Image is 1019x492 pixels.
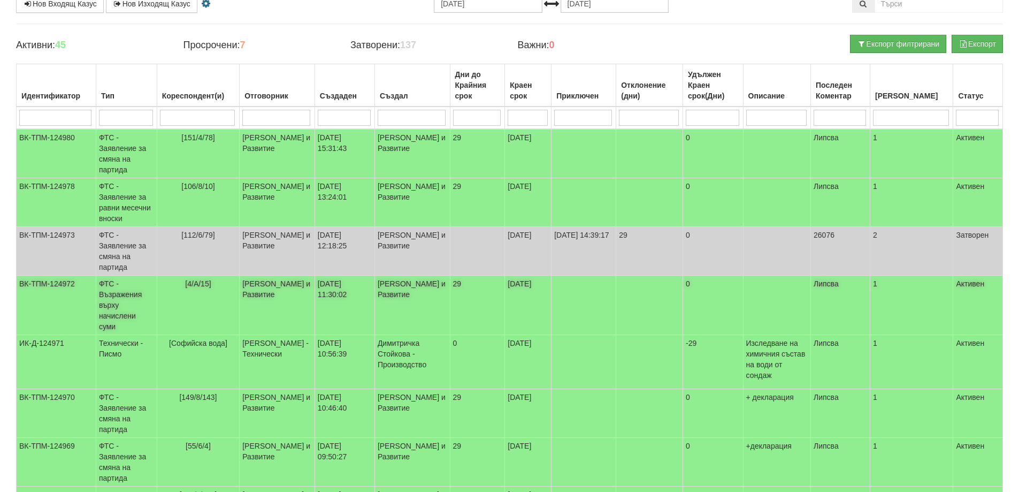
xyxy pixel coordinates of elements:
[240,335,315,389] td: [PERSON_NAME] - Технически
[616,227,683,276] td: 29
[17,129,96,178] td: ВК-ТПМ-124980
[315,178,374,227] td: [DATE] 13:24:01
[374,129,450,178] td: [PERSON_NAME] и Развитие
[814,339,839,347] span: Липсва
[374,438,450,487] td: [PERSON_NAME] и Развитие
[505,389,551,438] td: [DATE]
[374,178,450,227] td: [PERSON_NAME] и Развитие
[186,442,211,450] span: [55/6/4]
[551,227,616,276] td: [DATE] 14:39:17
[683,389,744,438] td: 0
[17,335,96,389] td: ИК-Д-124971
[179,393,217,402] span: [149/8/143]
[96,178,157,227] td: ФТС - Заявление за равни месечни вноски
[17,178,96,227] td: ВК-ТПМ-124978
[870,438,953,487] td: 1
[374,335,450,389] td: Димитричка Стойкова - Производство
[870,64,953,107] th: Брой Файлове: No sort applied, activate to apply an ascending sort
[315,389,374,438] td: [DATE] 10:46:40
[181,231,214,239] span: [112/6/79]
[453,279,462,288] span: 29
[157,64,240,107] th: Кореспондент(и): No sort applied, activate to apply an ascending sort
[746,88,808,103] div: Описание
[378,88,447,103] div: Създал
[814,182,839,191] span: Липсва
[96,335,157,389] td: Технически - Писмо
[374,64,450,107] th: Създал: No sort applied, activate to apply an ascending sort
[374,276,450,335] td: [PERSON_NAME] и Развитие
[240,129,315,178] td: [PERSON_NAME] и Развитие
[953,335,1003,389] td: Активен
[17,227,96,276] td: ВК-ТПМ-124973
[350,40,501,51] h4: Затворени:
[870,276,953,335] td: 1
[505,178,551,227] td: [DATE]
[814,279,839,288] span: Липсва
[315,129,374,178] td: [DATE] 15:31:43
[16,40,167,51] h4: Активни:
[19,88,93,103] div: Идентификатор
[814,78,867,103] div: Последен Коментар
[953,64,1003,107] th: Статус: No sort applied, activate to apply an ascending sort
[17,276,96,335] td: ВК-ТПМ-124972
[683,276,744,335] td: 0
[683,227,744,276] td: 0
[181,133,214,142] span: [151/4/78]
[17,389,96,438] td: ВК-ТПМ-124970
[505,227,551,276] td: [DATE]
[240,178,315,227] td: [PERSON_NAME] и Развитие
[683,438,744,487] td: 0
[96,129,157,178] td: ФТС - Заявление за смяна на партида
[315,276,374,335] td: [DATE] 11:30:02
[814,442,839,450] span: Липсва
[96,438,157,487] td: ФТС - Заявление за смяна на партида
[811,64,870,107] th: Последен Коментар: No sort applied, activate to apply an ascending sort
[374,227,450,276] td: [PERSON_NAME] и Развитие
[953,178,1003,227] td: Активен
[873,88,951,103] div: [PERSON_NAME]
[549,40,555,50] b: 0
[953,276,1003,335] td: Активен
[96,227,157,276] td: ФТС - Заявление за смяна на партида
[55,40,66,50] b: 45
[870,335,953,389] td: 1
[315,64,374,107] th: Създаден: No sort applied, activate to apply an ascending sort
[315,335,374,389] td: [DATE] 10:56:39
[505,276,551,335] td: [DATE]
[240,438,315,487] td: [PERSON_NAME] и Развитие
[953,227,1003,276] td: Затворен
[814,133,839,142] span: Липсва
[746,441,808,451] p: +декларация
[746,392,808,403] p: + декларация
[683,64,744,107] th: Удължен Краен срок(Дни): No sort applied, activate to apply an ascending sort
[240,389,315,438] td: [PERSON_NAME] и Развитие
[686,67,740,103] div: Удължен Краен срок(Дни)
[683,335,744,389] td: -29
[374,389,450,438] td: [PERSON_NAME] и Развитие
[240,276,315,335] td: [PERSON_NAME] и Развитие
[453,133,462,142] span: 29
[505,129,551,178] td: [DATE]
[181,182,214,191] span: [106/8/10]
[870,178,953,227] td: 1
[850,35,946,53] button: Експорт филтрирани
[870,129,953,178] td: 1
[953,438,1003,487] td: Активен
[508,78,548,103] div: Краен срок
[551,64,616,107] th: Приключен: No sort applied, activate to apply an ascending sort
[315,227,374,276] td: [DATE] 12:18:25
[517,40,668,51] h4: Важни:
[240,64,315,107] th: Отговорник: No sort applied, activate to apply an ascending sort
[952,35,1003,53] button: Експорт
[746,338,808,381] p: Изследване на химичния състав на води от сондаж
[99,88,154,103] div: Тип
[240,227,315,276] td: [PERSON_NAME] и Развитие
[17,438,96,487] td: ВК-ТПМ-124969
[953,129,1003,178] td: Активен
[96,389,157,438] td: ФТС - Заявление за смяна на партида
[453,393,462,402] span: 29
[400,40,416,50] b: 137
[242,88,312,103] div: Отговорник
[505,438,551,487] td: [DATE]
[96,64,157,107] th: Тип: No sort applied, activate to apply an ascending sort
